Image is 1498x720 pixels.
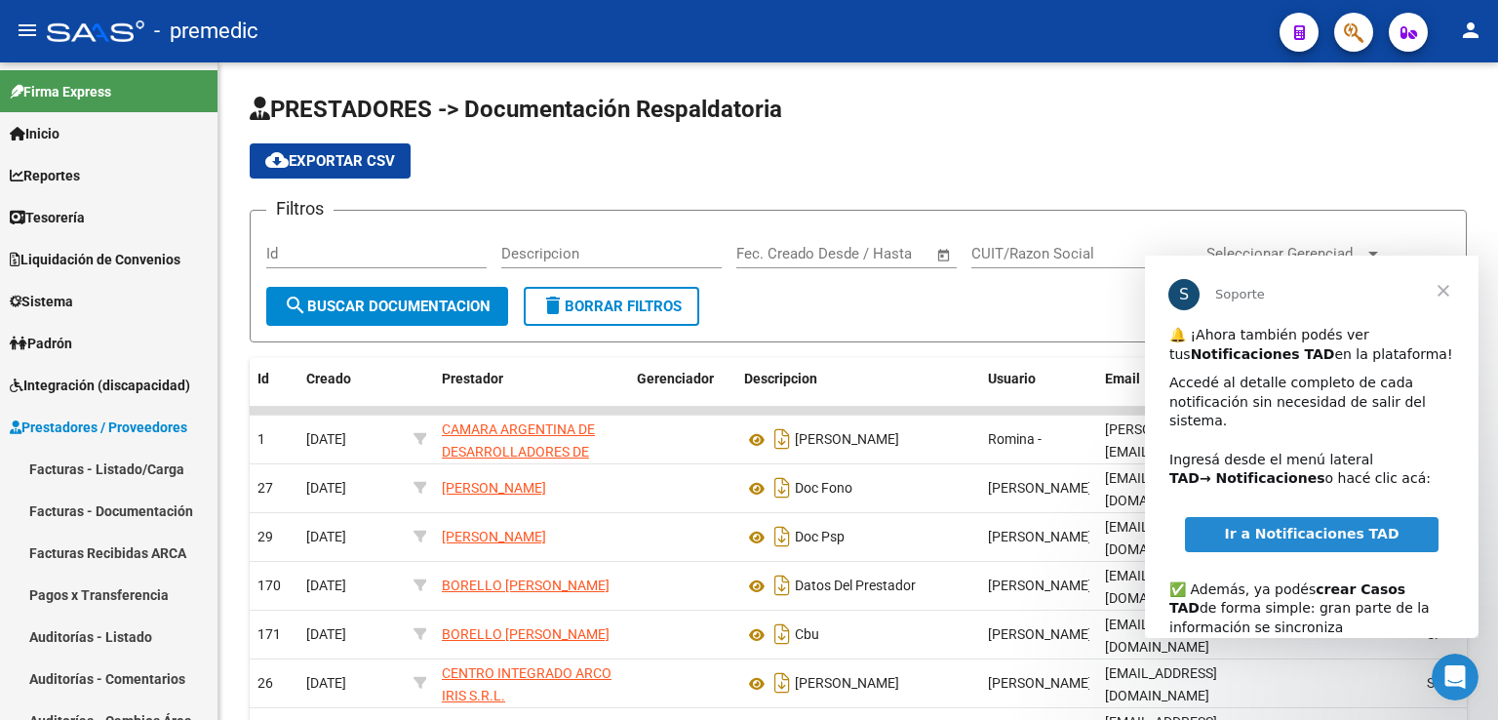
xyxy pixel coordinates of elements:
i: Descargar documento [769,619,795,650]
span: Integración (discapacidad) [10,375,190,396]
datatable-header-cell: Descripcion [736,358,980,422]
span: Reportes [10,165,80,186]
h3: Filtros [266,195,334,222]
span: Buscar Documentacion [284,298,491,315]
span: [EMAIL_ADDRESS][DOMAIN_NAME] [1105,568,1217,606]
span: Prestador [442,371,503,386]
span: Borrar Filtros [541,298,682,315]
span: 170 [257,578,281,593]
mat-icon: person [1459,19,1482,42]
datatable-header-cell: Creado [298,358,406,422]
span: 1 [257,431,265,447]
mat-icon: delete [541,294,565,317]
i: Descargar documento [769,472,795,503]
span: Padrón [10,333,72,354]
i: Descargar documento [769,667,795,699]
span: Creado [306,371,351,386]
span: Romina - [988,431,1042,447]
span: [DATE] [306,675,346,691]
iframe: Intercom live chat mensaje [1145,256,1478,638]
span: Prestadores / Proveedores [10,417,187,438]
input: Fecha fin [833,245,927,262]
span: Sí [1427,675,1438,691]
span: BORELLO [PERSON_NAME] [442,626,610,642]
span: CAMARA ARGENTINA DE DESARROLLADORES DE SOFTWARE INDEPENDIENTES [442,421,595,503]
datatable-header-cell: Email [1097,358,1273,422]
span: Gerenciador [637,371,714,386]
span: [PERSON_NAME] [442,480,546,496]
span: Datos Del Prestador [795,579,916,594]
span: [EMAIL_ADDRESS][DOMAIN_NAME] [1105,519,1217,557]
span: Liquidación de Convenios [10,249,180,270]
mat-icon: menu [16,19,39,42]
span: Tesorería [10,207,85,228]
span: [PERSON_NAME] [988,626,1092,642]
datatable-header-cell: Gerenciador [629,358,736,422]
span: [PERSON_NAME] [988,675,1092,691]
span: Id [257,371,269,386]
datatable-header-cell: Usuario [980,358,1097,422]
datatable-header-cell: Prestador [434,358,629,422]
button: Borrar Filtros [524,287,699,326]
button: Buscar Documentacion [266,287,508,326]
span: Doc Fono [795,481,852,497]
i: Descargar documento [769,521,795,552]
span: [PERSON_NAME] [988,578,1092,593]
span: [DATE] [306,578,346,593]
span: Exportar CSV [265,152,395,170]
span: 171 [257,626,281,642]
iframe: Intercom live chat [1432,654,1478,700]
span: Inicio [10,123,59,144]
datatable-header-cell: Id [250,358,298,422]
span: Email [1105,371,1140,386]
span: Firma Express [10,81,111,102]
span: [PERSON_NAME] [795,432,899,448]
span: Descripcion [744,371,817,386]
span: 29 [257,529,273,544]
i: Descargar documento [769,570,795,601]
span: 26 [257,675,273,691]
i: Descargar documento [769,423,795,455]
mat-icon: cloud_download [265,148,289,172]
span: Doc Psp [795,530,845,545]
span: Cbu [795,627,819,643]
mat-icon: search [284,294,307,317]
span: Usuario [988,371,1036,386]
span: [PERSON_NAME] [442,529,546,544]
span: [PERSON_NAME] [988,529,1092,544]
span: BORELLO [PERSON_NAME] [442,578,610,593]
button: Exportar CSV [250,143,411,179]
span: Seleccionar Gerenciador [1206,245,1364,262]
span: [DATE] [306,431,346,447]
div: ✅ Además, ya podés de forma simple: gran parte de la información se sincroniza automáticamente y ... [24,305,309,439]
span: PRESTADORES -> Documentación Respaldatoria [250,96,782,123]
button: Open calendar [933,244,956,266]
span: 27 [257,480,273,496]
span: [PERSON_NAME] [795,676,899,692]
span: CENTRO INTEGRADO ARCO IRIS S.R.L. [442,665,611,703]
span: Sistema [10,291,73,312]
span: [DATE] [306,480,346,496]
input: Fecha inicio [736,245,815,262]
span: [DATE] [306,626,346,642]
span: [EMAIL_ADDRESS][DOMAIN_NAME] [1105,617,1217,655]
span: [EMAIL_ADDRESS][DOMAIN_NAME] [1105,470,1217,508]
span: [DATE] [306,529,346,544]
span: [EMAIL_ADDRESS][DOMAIN_NAME] [1105,665,1217,703]
span: - premedic [154,10,258,53]
span: [PERSON_NAME] [988,480,1092,496]
span: [PERSON_NAME][EMAIL_ADDRESS][DOMAIN_NAME] [1105,421,1217,482]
